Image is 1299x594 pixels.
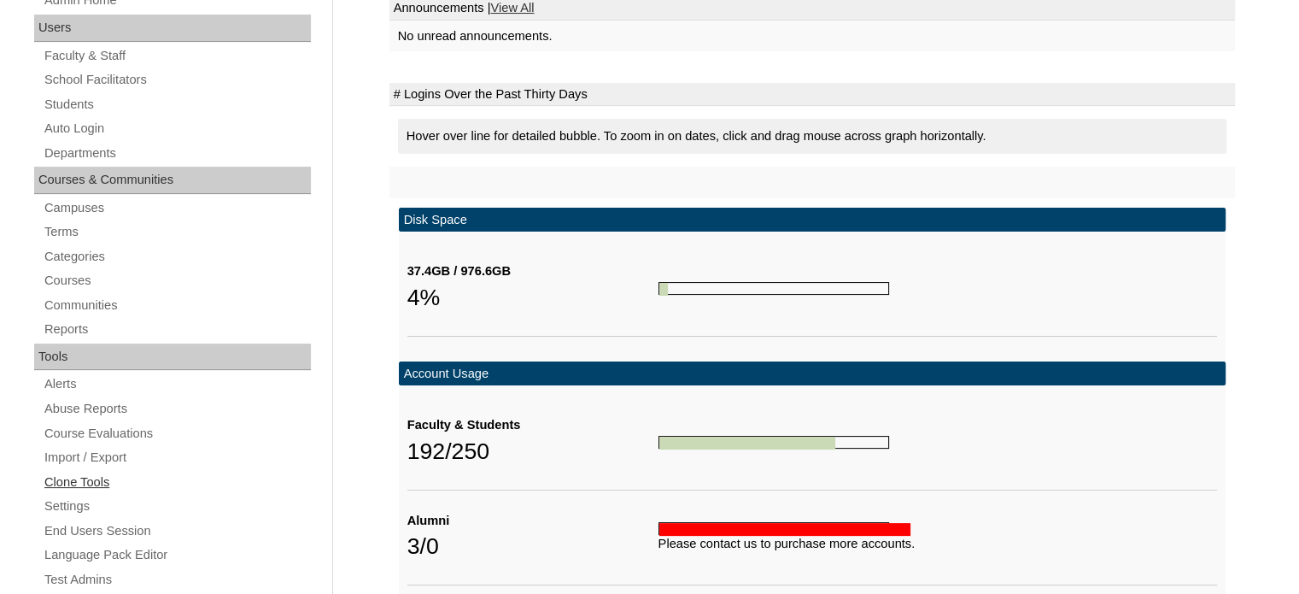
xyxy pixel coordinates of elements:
div: Users [34,15,311,42]
a: Campuses [43,197,311,219]
a: View All [490,1,534,15]
div: Please contact us to purchase more accounts. [658,535,1217,553]
div: Tools [34,344,311,371]
a: Students [43,94,311,115]
td: No unread announcements. [389,21,1235,52]
div: Hover over line for detailed bubble. To zoom in on dates, click and drag mouse across graph horiz... [398,119,1226,154]
div: 192/250 [407,434,658,468]
div: 37.4GB / 976.6GB [407,262,658,280]
a: Courses [43,270,311,291]
a: Course Evaluations [43,423,311,444]
a: Communities [43,295,311,316]
a: Abuse Reports [43,398,311,420]
a: Clone Tools [43,472,311,493]
td: # Logins Over the Past Thirty Days [389,83,1235,107]
a: Terms [43,221,311,243]
a: Test Admins [43,569,311,591]
div: Alumni [407,512,658,530]
a: End Users Session [43,520,311,542]
a: Departments [43,143,311,164]
a: Alerts [43,373,311,395]
a: Settings [43,496,311,517]
div: 4% [407,280,658,315]
td: Disk Space [399,208,1226,232]
a: School Facilitators [43,69,311,91]
a: Auto Login [43,118,311,139]
a: Categories [43,246,311,268]
td: Account Usage [399,362,1226,386]
div: Courses & Communities [34,167,311,194]
a: Language Pack Editor [43,544,311,566]
div: 3/0 [407,529,658,563]
div: Faculty & Students [407,416,658,434]
a: Import / Export [43,447,311,468]
a: Faculty & Staff [43,45,311,67]
a: Reports [43,319,311,340]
